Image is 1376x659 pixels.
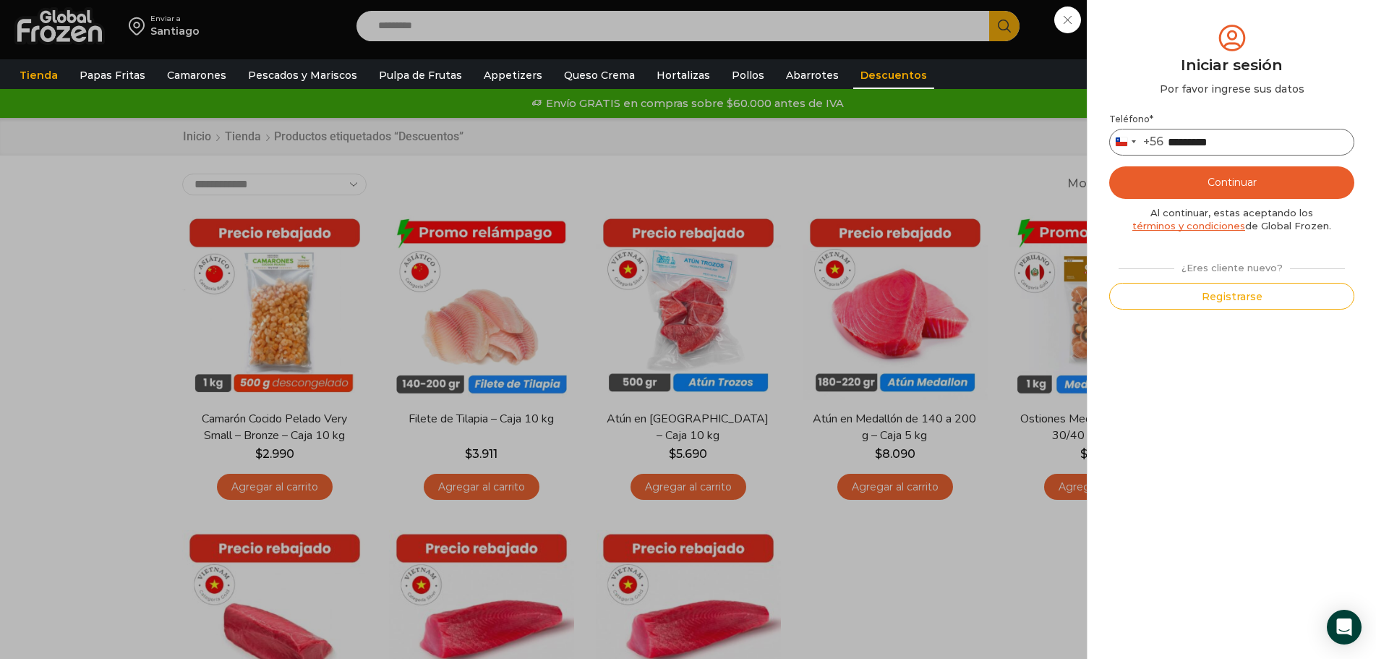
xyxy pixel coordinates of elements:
[1109,114,1354,125] label: Teléfono
[853,61,934,89] a: Descuentos
[72,61,153,89] a: Papas Fritas
[1143,135,1163,150] div: +56
[241,61,364,89] a: Pescados y Mariscos
[1109,54,1354,76] div: Iniciar sesión
[372,61,469,89] a: Pulpa de Frutas
[1215,22,1249,54] img: tabler-icon-user-circle.svg
[725,61,772,89] a: Pollos
[779,61,846,89] a: Abarrotes
[1111,256,1351,275] div: ¿Eres cliente nuevo?
[1109,206,1354,233] div: Al continuar, estas aceptando los de Global Frozen.
[1109,82,1354,96] div: Por favor ingrese sus datos
[12,61,65,89] a: Tienda
[649,61,717,89] a: Hortalizas
[477,61,550,89] a: Appetizers
[1110,129,1163,155] button: Selected country
[557,61,642,89] a: Queso Crema
[1327,610,1362,645] div: Open Intercom Messenger
[1132,220,1245,231] a: términos y condiciones
[1109,166,1354,199] button: Continuar
[160,61,234,89] a: Camarones
[1109,283,1354,310] button: Registrarse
